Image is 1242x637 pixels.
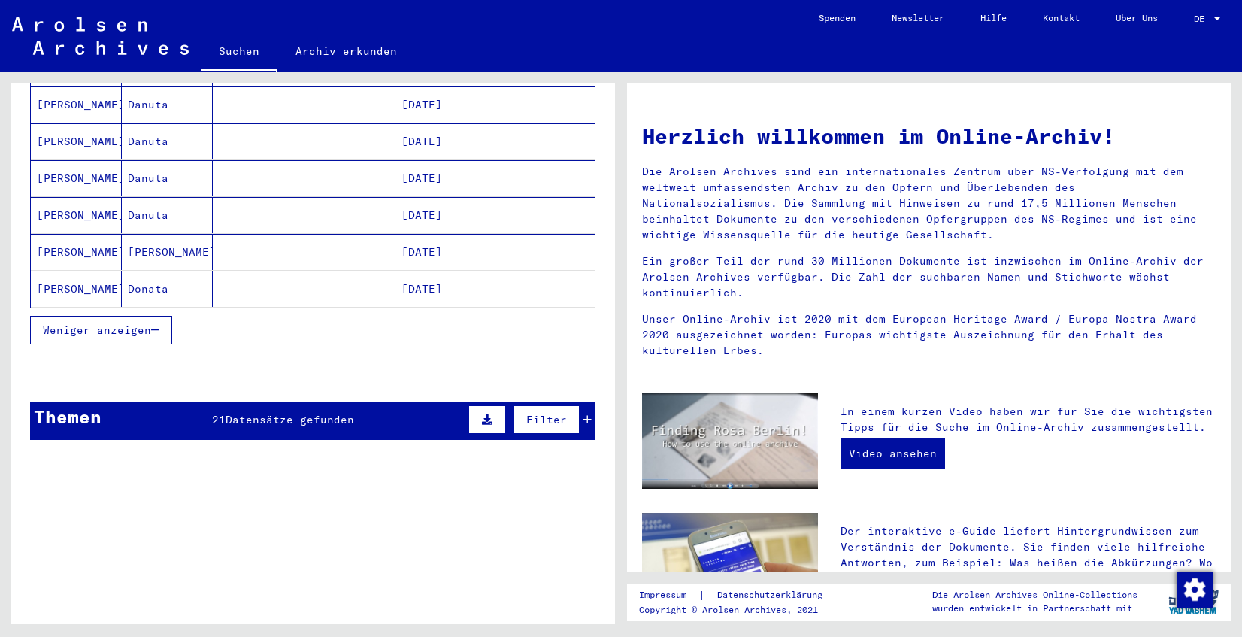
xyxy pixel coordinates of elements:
[395,86,486,123] mat-cell: [DATE]
[12,17,189,55] img: Arolsen_neg.svg
[31,234,122,270] mat-cell: [PERSON_NAME]
[395,271,486,307] mat-cell: [DATE]
[122,271,213,307] mat-cell: Donata
[639,603,841,617] p: Copyright © Arolsen Archives, 2021
[932,588,1137,602] p: Die Arolsen Archives Online-Collections
[526,413,567,426] span: Filter
[277,33,415,69] a: Archiv erkunden
[513,405,580,434] button: Filter
[122,234,213,270] mat-cell: [PERSON_NAME]
[212,413,226,426] span: 21
[642,164,1216,243] p: Die Arolsen Archives sind ein internationales Zentrum über NS-Verfolgung mit dem weltweit umfasse...
[31,271,122,307] mat-cell: [PERSON_NAME]
[642,513,818,631] img: eguide.jpg
[43,323,151,337] span: Weniger anzeigen
[122,123,213,159] mat-cell: Danuta
[34,403,101,430] div: Themen
[122,197,213,233] mat-cell: Danuta
[639,587,841,603] div: |
[1176,571,1212,607] div: Zustimmung ändern
[841,438,945,469] a: Video ansehen
[395,234,486,270] mat-cell: [DATE]
[31,86,122,123] mat-cell: [PERSON_NAME]
[1165,583,1222,620] img: yv_logo.png
[841,404,1216,435] p: In einem kurzen Video haben wir für Sie die wichtigsten Tipps für die Suche im Online-Archiv zusa...
[122,160,213,196] mat-cell: Danuta
[642,311,1216,359] p: Unser Online-Archiv ist 2020 mit dem European Heritage Award / Europa Nostra Award 2020 ausgezeic...
[705,587,841,603] a: Datenschutzerklärung
[841,523,1216,587] p: Der interaktive e-Guide liefert Hintergrundwissen zum Verständnis der Dokumente. Sie finden viele...
[201,33,277,72] a: Suchen
[932,602,1137,615] p: wurden entwickelt in Partnerschaft mit
[642,253,1216,301] p: Ein großer Teil der rund 30 Millionen Dokumente ist inzwischen im Online-Archiv der Arolsen Archi...
[1177,572,1213,608] img: Zustimmung ändern
[31,160,122,196] mat-cell: [PERSON_NAME]
[31,197,122,233] mat-cell: [PERSON_NAME]
[395,123,486,159] mat-cell: [DATE]
[1194,14,1210,24] span: DE
[642,393,818,489] img: video.jpg
[639,587,698,603] a: Impressum
[395,197,486,233] mat-cell: [DATE]
[30,316,172,344] button: Weniger anzeigen
[226,413,354,426] span: Datensätze gefunden
[642,120,1216,152] h1: Herzlich willkommen im Online-Archiv!
[122,86,213,123] mat-cell: Danuta
[31,123,122,159] mat-cell: [PERSON_NAME]
[395,160,486,196] mat-cell: [DATE]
